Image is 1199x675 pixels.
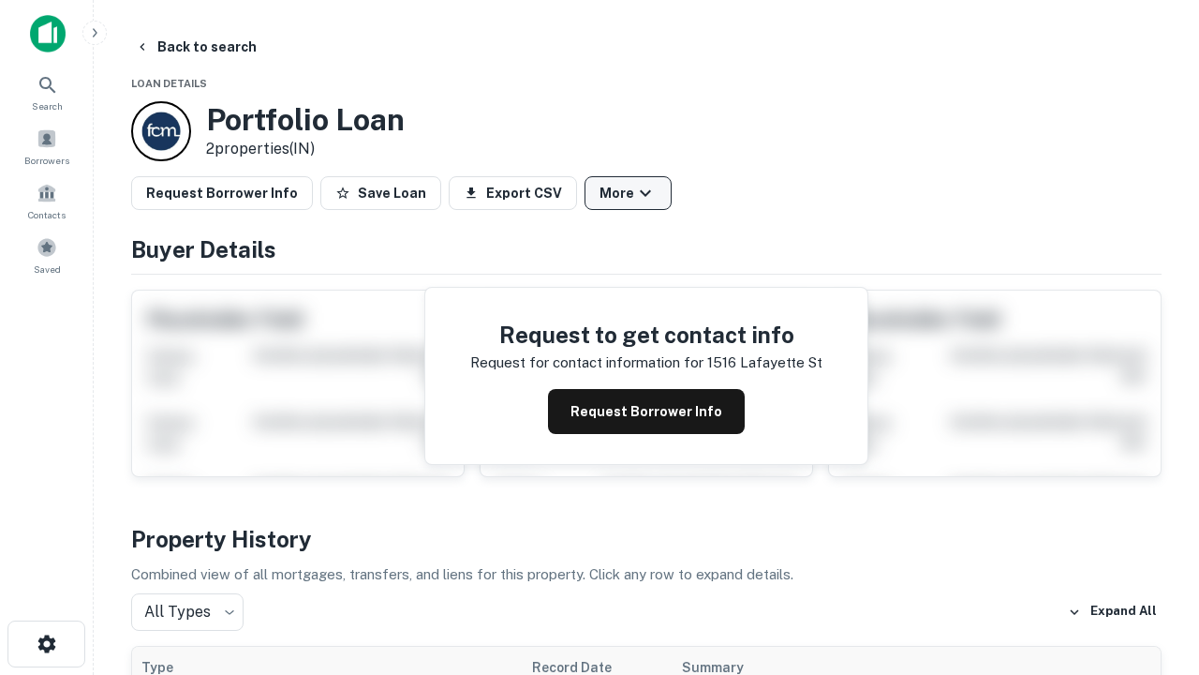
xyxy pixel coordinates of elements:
button: Back to search [127,30,264,64]
iframe: Chat Widget [1105,465,1199,555]
button: More [585,176,672,210]
img: capitalize-icon.png [30,15,66,52]
h3: Portfolio Loan [206,102,405,138]
a: Search [6,67,88,117]
p: 2 properties (IN) [206,138,405,160]
button: Request Borrower Info [131,176,313,210]
a: Borrowers [6,121,88,172]
span: Contacts [28,207,66,222]
span: Borrowers [24,153,69,168]
a: Saved [6,230,88,280]
span: Loan Details [131,78,207,89]
span: Saved [34,262,61,277]
button: Export CSV [449,176,577,210]
div: All Types [131,593,244,631]
button: Request Borrower Info [548,389,745,434]
p: Combined view of all mortgages, transfers, and liens for this property. Click any row to expand d... [131,563,1162,586]
span: Search [32,98,63,113]
h4: Property History [131,522,1162,556]
a: Contacts [6,175,88,226]
h4: Request to get contact info [470,318,822,352]
h4: Buyer Details [131,232,1162,266]
button: Expand All [1063,598,1162,626]
p: 1516 lafayette st [707,352,822,374]
button: Save Loan [320,176,441,210]
p: Request for contact information for [470,352,703,374]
